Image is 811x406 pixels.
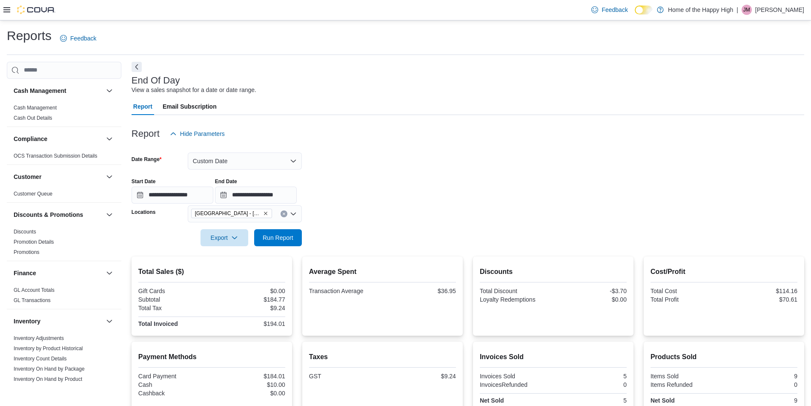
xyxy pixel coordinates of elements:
[14,355,67,362] span: Inventory Count Details
[651,381,722,388] div: Items Refunded
[651,397,675,404] strong: Net Sold
[70,34,96,43] span: Feedback
[14,269,36,277] h3: Finance
[14,229,36,235] a: Discounts
[384,288,456,294] div: $36.95
[14,376,82,382] a: Inventory On Hand by Product
[14,249,40,255] a: Promotions
[57,30,100,47] a: Feedback
[213,296,285,303] div: $184.77
[14,104,57,111] span: Cash Management
[480,267,627,277] h2: Discounts
[14,210,103,219] button: Discounts & Promotions
[213,305,285,311] div: $9.24
[651,296,722,303] div: Total Profit
[14,228,36,235] span: Discounts
[14,356,67,362] a: Inventory Count Details
[132,75,180,86] h3: End Of Day
[635,6,653,14] input: Dark Mode
[263,233,293,242] span: Run Report
[725,397,797,404] div: 9
[309,288,381,294] div: Transaction Average
[104,172,115,182] button: Customer
[104,210,115,220] button: Discounts & Promotions
[725,288,797,294] div: $114.16
[309,352,456,362] h2: Taxes
[14,153,97,159] span: OCS Transaction Submission Details
[191,209,272,218] span: Sherwood Park - Baseline Road - Fire & Flower
[138,267,285,277] h2: Total Sales ($)
[725,373,797,380] div: 9
[206,229,243,246] span: Export
[14,135,103,143] button: Compliance
[132,156,162,163] label: Date Range
[215,187,297,204] input: Press the down key to open a popover containing a calendar.
[17,6,55,14] img: Cova
[104,268,115,278] button: Finance
[138,305,210,311] div: Total Tax
[133,98,152,115] span: Report
[14,317,40,325] h3: Inventory
[138,288,210,294] div: Gift Cards
[480,381,552,388] div: InvoicesRefunded
[651,288,722,294] div: Total Cost
[651,373,722,380] div: Items Sold
[7,285,121,309] div: Finance
[555,373,627,380] div: 5
[132,187,213,204] input: Press the down key to open a popover containing a calendar.
[213,288,285,294] div: $0.00
[201,229,248,246] button: Export
[254,229,302,246] button: Run Report
[14,345,83,352] span: Inventory by Product Historical
[309,373,381,380] div: GST
[14,287,54,293] a: GL Account Totals
[14,239,54,245] span: Promotion Details
[651,352,797,362] h2: Products Sold
[213,320,285,327] div: $194.01
[132,86,256,95] div: View a sales snapshot for a date or date range.
[14,366,85,372] span: Inventory On Hand by Package
[7,227,121,261] div: Discounts & Promotions
[290,210,297,217] button: Open list of options
[309,267,456,277] h2: Average Spent
[14,239,54,245] a: Promotion Details
[14,297,51,304] span: GL Transactions
[14,173,103,181] button: Customer
[14,191,52,197] a: Customer Queue
[215,178,237,185] label: End Date
[14,115,52,121] a: Cash Out Details
[14,317,103,325] button: Inventory
[480,397,504,404] strong: Net Sold
[480,288,552,294] div: Total Discount
[163,98,217,115] span: Email Subscription
[14,269,103,277] button: Finance
[188,153,302,170] button: Custom Date
[7,27,52,44] h1: Reports
[742,5,752,15] div: Jessica Manuel
[7,103,121,127] div: Cash Management
[138,352,285,362] h2: Payment Methods
[480,373,552,380] div: Invoices Sold
[213,390,285,397] div: $0.00
[555,381,627,388] div: 0
[104,134,115,144] button: Compliance
[555,397,627,404] div: 5
[14,335,64,341] a: Inventory Adjustments
[384,373,456,380] div: $9.24
[743,5,750,15] span: JM
[602,6,628,14] span: Feedback
[14,135,47,143] h3: Compliance
[104,316,115,326] button: Inventory
[166,125,228,142] button: Hide Parameters
[213,381,285,388] div: $10.00
[555,296,627,303] div: $0.00
[14,366,85,372] a: Inventory On Hand by Package
[7,189,121,202] div: Customer
[480,352,627,362] h2: Invoices Sold
[14,210,83,219] h3: Discounts & Promotions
